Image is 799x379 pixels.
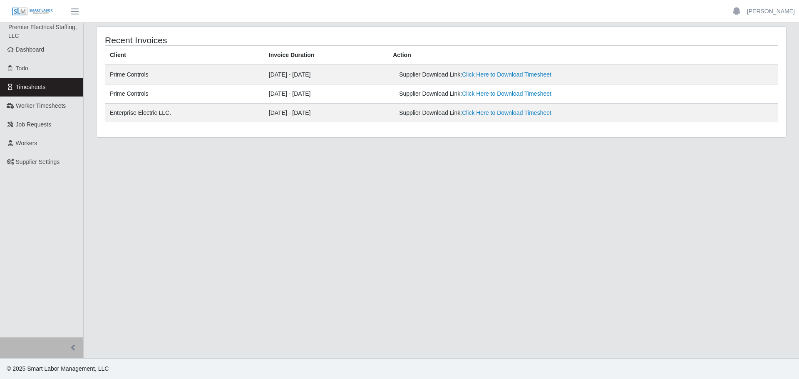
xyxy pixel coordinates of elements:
[399,89,640,98] div: Supplier Download Link:
[16,84,46,90] span: Timesheets
[16,140,37,146] span: Workers
[105,35,378,45] h4: Recent Invoices
[16,46,45,53] span: Dashboard
[462,90,551,97] a: Click Here to Download Timesheet
[7,365,109,372] span: © 2025 Smart Labor Management, LLC
[264,84,388,104] td: [DATE] - [DATE]
[399,109,640,117] div: Supplier Download Link:
[462,71,551,78] a: Click Here to Download Timesheet
[105,104,264,123] td: Enterprise Electric LLC.
[264,104,388,123] td: [DATE] - [DATE]
[105,84,264,104] td: Prime Controls
[388,46,778,65] th: Action
[16,159,60,165] span: Supplier Settings
[8,24,77,39] span: Premier Electrical Staffing, LLC
[264,65,388,84] td: [DATE] - [DATE]
[12,7,53,16] img: SLM Logo
[105,65,264,84] td: Prime Controls
[264,46,388,65] th: Invoice Duration
[747,7,795,16] a: [PERSON_NAME]
[16,102,66,109] span: Worker Timesheets
[399,70,640,79] div: Supplier Download Link:
[16,121,52,128] span: Job Requests
[462,109,551,116] a: Click Here to Download Timesheet
[105,46,264,65] th: Client
[16,65,28,72] span: Todo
